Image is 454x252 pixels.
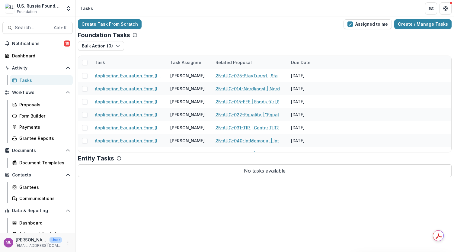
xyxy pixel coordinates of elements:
div: [DATE] [287,121,333,134]
div: Related Proposal [212,56,287,69]
p: Entity Tasks [78,155,114,162]
p: Foundation Tasks [78,31,130,39]
a: 25-AUG-015-FFF | Fonds für [PERSON_NAME] und [PERSON_NAME] e. V. - 2025 - Grant Proposal Applicat... [216,99,284,105]
button: Notifications16 [2,39,73,48]
button: Open Workflows [2,88,73,97]
a: Payments [10,122,73,132]
button: Get Help [440,2,452,15]
span: Search... [15,25,50,31]
div: [DATE] [287,95,333,108]
span: Workflows [12,90,63,95]
span: Activity [12,66,63,71]
div: U.S. Russia Foundation [17,3,62,9]
span: Documents [12,148,63,153]
a: 25-AUG-040-IntMemorial | International Memorial Association - 2025 - Grant Proposal Application (... [216,137,284,144]
div: Task [91,59,109,66]
div: [DATE] [287,134,333,147]
div: Task Assignee [167,59,205,66]
div: Payments [19,124,68,130]
a: Application Evaluation Form (Internal) [95,124,163,131]
p: [PERSON_NAME] [16,237,47,243]
a: Dashboard [2,51,73,61]
div: Task [91,56,167,69]
a: Tasks [10,75,73,85]
div: [PERSON_NAME] [170,86,205,92]
div: [PERSON_NAME] [170,124,205,131]
a: Grantees [10,182,73,192]
button: Open entity switcher [64,2,73,15]
button: Open Documents [2,146,73,155]
span: 16 [64,40,70,47]
a: Document Templates [10,158,73,168]
a: Create Task From Scratch [78,19,142,29]
span: Data & Reporting [12,208,63,213]
div: Maria Lvova [6,241,11,244]
span: Notifications [12,41,64,46]
div: [PERSON_NAME] [170,150,205,157]
div: [PERSON_NAME] [170,111,205,118]
a: Application Evaluation Form (Internal) [95,86,163,92]
div: Document Templates [19,160,68,166]
button: Open Activity [2,63,73,73]
div: Communications [19,195,68,202]
a: Create / Manage Tasks [394,19,452,29]
a: 25-AUG-022-Equality | "Equality North" Law Defendant Non-Governmental Organization - 2025 - Grant... [216,111,284,118]
div: Due Date [287,56,333,69]
a: Application Evaluation Form (Internal) [95,111,163,118]
a: Proposals [10,100,73,110]
div: Grantees [19,184,68,190]
span: Foundation [17,9,37,15]
a: Application Evaluation Form (Internal) [95,99,163,105]
a: Application Evaluation Form (Internal) [95,137,163,144]
button: Bulk Action (0) [78,41,124,51]
div: Tasks [80,5,93,11]
div: Advanced Analytics [19,231,68,237]
a: 25-AUG-031-TIR | Center TIR2 - 2025 - Grant Proposal Application ([DATE]) [216,124,284,131]
div: Task Assignee [167,56,212,69]
div: Ctrl + K [53,24,68,31]
div: Tasks [19,77,68,83]
button: Open Contacts [2,170,73,180]
div: Proposals [19,102,68,108]
img: U.S. Russia Foundation [5,4,14,13]
p: No tasks available [78,164,452,177]
p: [EMAIL_ADDRESS][DOMAIN_NAME] [16,243,62,248]
a: Grantee Reports [10,133,73,143]
button: More [64,239,72,246]
a: Dashboard [10,218,73,228]
nav: breadcrumb [78,4,95,13]
div: Dashboard [12,53,68,59]
a: Application Evaluation Form (Internal) [95,150,163,157]
button: Assigned to me [344,19,392,29]
p: User [50,237,62,243]
div: [DATE] [287,82,333,95]
button: Search... [2,22,73,34]
a: Form Builder [10,111,73,121]
button: Partners [425,2,437,15]
div: [PERSON_NAME] [170,137,205,144]
a: Application Evaluation Form (Internal) [95,73,163,79]
div: [DATE] [287,108,333,121]
a: Communications [10,193,73,203]
span: Contacts [12,173,63,178]
div: [PERSON_NAME] [170,73,205,79]
div: Related Proposal [212,59,255,66]
div: [PERSON_NAME] [170,99,205,105]
div: Due Date [287,59,314,66]
a: Advanced Analytics [10,229,73,239]
div: Dashboard [19,220,68,226]
button: Open Data & Reporting [2,206,73,215]
div: [DATE] [287,147,333,160]
div: Grantee Reports [19,135,68,141]
a: 25-AUG-014-Nordkonst | Nordkonst - 2025 - Grant Proposal Application ([DATE]) [216,86,284,92]
div: Form Builder [19,113,68,119]
div: [DATE] [287,69,333,82]
a: 25-AUG-075-StayTuned | StayTuned MTU - 2025 - Grant Proposal Application ([DATE]) [216,73,284,79]
a: 25-AUG-045-ASU | ASU Foundation for A New American University - 2025 - Grant Proposal Application... [216,150,284,157]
